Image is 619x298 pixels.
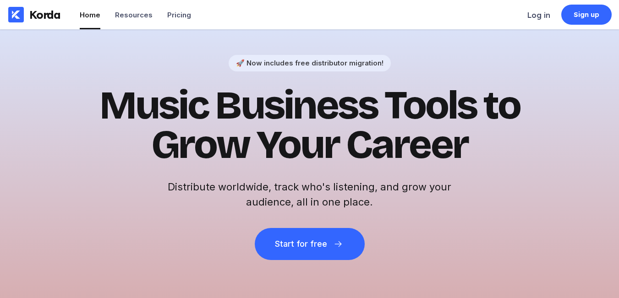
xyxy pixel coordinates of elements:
h1: Music Business Tools to Grow Your Career [85,86,534,165]
div: Korda [29,8,60,22]
a: Sign up [561,5,612,25]
div: Pricing [167,11,191,19]
div: Sign up [574,10,600,19]
button: Start for free [255,228,365,260]
h2: Distribute worldwide, track who's listening, and grow your audience, all in one place. [163,179,456,210]
div: Home [80,11,100,19]
div: Start for free [275,239,327,249]
div: 🚀 Now includes free distributor migration! [236,59,383,67]
div: Resources [115,11,153,19]
div: Log in [527,11,550,20]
